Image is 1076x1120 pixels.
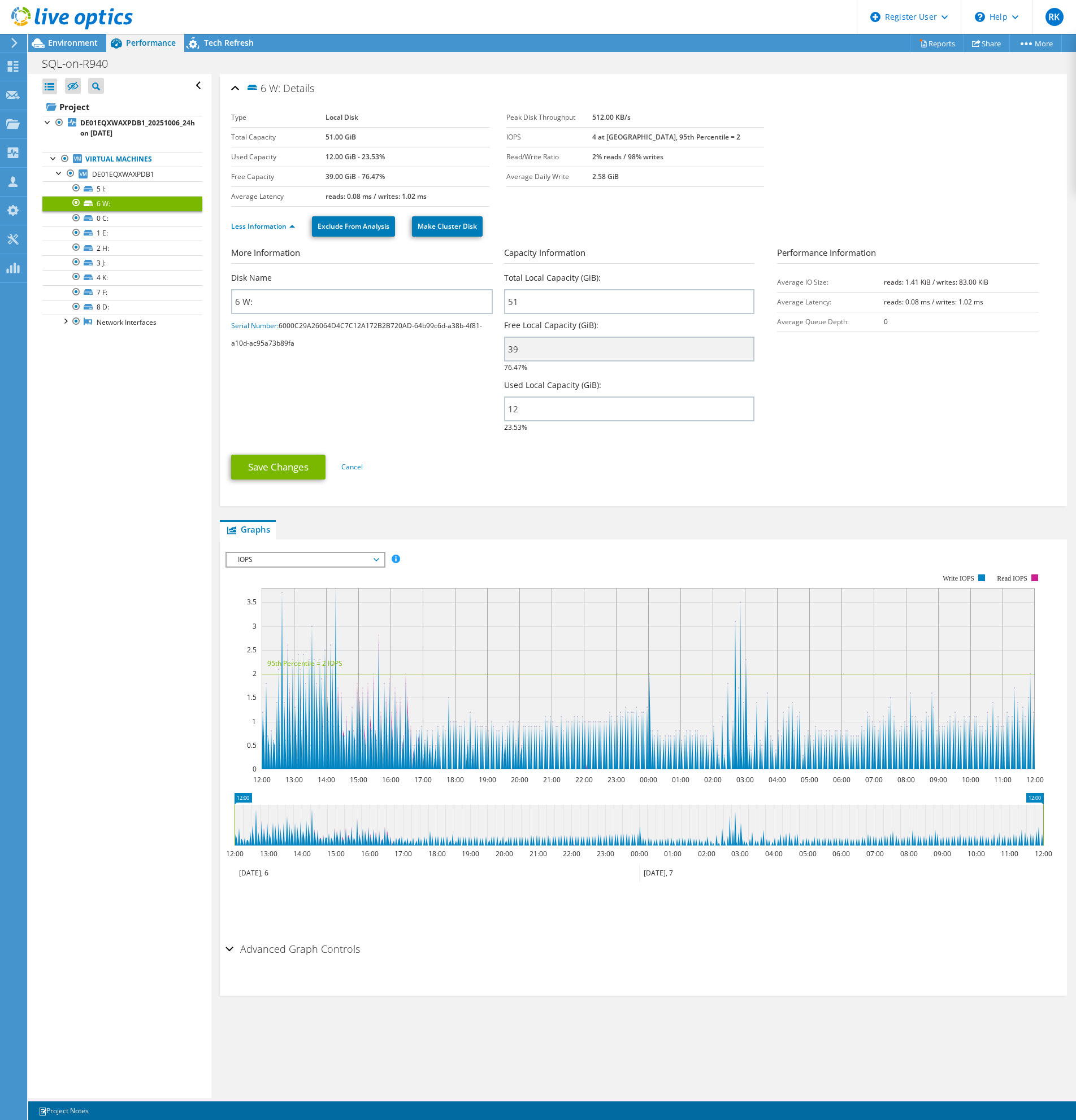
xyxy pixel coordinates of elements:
text: 3 [253,621,257,631]
b: reads: 1.41 KiB / writes: 83.00 KiB [884,277,988,287]
a: Cancel [341,462,363,472]
text: 2 [253,669,257,678]
text: 18:00 [428,849,446,858]
a: More [1009,34,1062,52]
a: Share [964,34,1010,52]
text: 06:00 [833,775,851,785]
a: Project [42,98,202,116]
td: Average IO Size: [777,272,883,292]
label: Disk Name [231,272,272,284]
a: DE01EQXWAXPDB1 [42,167,202,181]
span: Details [283,81,314,95]
span: Environment [48,37,98,48]
text: 07:00 [866,849,884,858]
text: 02:00 [698,849,715,858]
text: 16:00 [361,849,379,858]
a: 6 W: [42,196,202,211]
a: Reports [910,34,964,52]
h3: Performance Information [777,246,1039,264]
a: 7 F: [42,285,202,300]
label: Used Local Capacity (GiB): [504,380,601,391]
text: 05:00 [801,775,818,785]
text: 15:00 [350,775,367,785]
a: 3 J: [42,255,202,270]
text: 22:00 [575,775,593,785]
text: 20:00 [511,775,528,785]
b: 51.00 GiB [326,132,356,142]
a: 5 I: [42,181,202,196]
b: reads: 0.08 ms / writes: 1.02 ms [884,297,983,307]
text: 2.5 [247,645,257,655]
text: 05:00 [799,849,817,858]
text: 22:00 [563,849,580,858]
text: 21:00 [543,775,561,785]
label: Peak Disk Throughput [506,112,593,123]
td: Average Queue Depth: [777,312,883,332]
text: 12:00 [1026,775,1044,785]
text: 13:00 [285,775,303,785]
a: 4 K: [42,270,202,285]
b: reads: 0.08 ms / writes: 1.02 ms [326,191,427,201]
label: Type [231,112,326,123]
text: 19:00 [462,849,479,858]
b: 2.58 GiB [592,172,619,181]
text: 0.5 [247,740,257,750]
a: Less Information [231,221,295,231]
span: DE01EQXWAXPDB1 [92,169,154,179]
text: 3.5 [247,597,257,607]
b: 39.00 GiB - 76.47% [326,172,385,181]
text: 12:00 [1035,849,1052,858]
label: Total Local Capacity (GiB): [504,272,601,284]
text: 14:00 [318,775,335,785]
svg: \n [975,12,985,22]
text: 1.5 [247,692,257,702]
text: 04:00 [765,849,783,858]
span: Graphs [225,524,270,535]
text: 08:00 [900,849,918,858]
label: IOPS [506,132,593,143]
h2: Advanced Graph Controls [225,938,360,960]
text: 03:00 [731,849,749,858]
span: 6000C29A26064D4C7C12A172B2B720AD-64b99c6d-a38b-4f81-a10d-ac95a73b89fa [231,321,482,348]
label: Total Capacity [231,132,326,143]
label: Free Capacity [231,171,326,182]
b: 2% reads / 98% writes [592,152,663,162]
a: Virtual Machines [42,152,202,167]
text: 10:00 [967,849,985,858]
a: Network Interfaces [42,315,202,329]
a: 0 C: [42,211,202,226]
b: 12.00 GiB - 23.53% [326,152,385,162]
a: 1 E: [42,226,202,241]
a: Make Cluster Disk [412,216,483,237]
text: 10:00 [962,775,979,785]
text: 19:00 [479,775,496,785]
text: 23:00 [608,775,625,785]
text: 03:00 [736,775,754,785]
a: DE01EQXWAXPDB1_20251006_24h on [DATE] [42,116,202,141]
text: 14:00 [293,849,311,858]
div: 76.47% [504,320,754,374]
h3: More Information [231,246,493,264]
label: Used Capacity [231,151,326,163]
text: 23:00 [597,849,614,858]
text: 09:00 [930,775,947,785]
text: 08:00 [897,775,915,785]
text: 00:00 [640,775,657,785]
text: 11:00 [994,775,1012,785]
div: 23.53% [504,380,754,434]
span: RK [1045,8,1064,26]
label: Average Latency [231,191,326,202]
b: 512.00 KB/s [592,112,631,122]
text: 18:00 [446,775,464,785]
text: 04:00 [769,775,786,785]
text: 1 [252,717,256,726]
text: 06:00 [832,849,850,858]
text: 17:00 [394,849,412,858]
text: 01:00 [664,849,682,858]
text: 20:00 [496,849,513,858]
text: 13:00 [260,849,277,858]
text: 0 [253,764,257,774]
span: Performance [126,37,176,48]
text: 17:00 [414,775,432,785]
text: 12:00 [253,775,271,785]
